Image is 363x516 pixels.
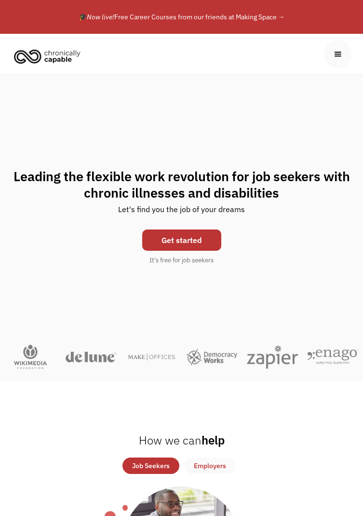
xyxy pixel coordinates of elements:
[194,460,226,472] div: Employers
[87,13,114,21] em: Now live!
[118,201,245,225] div: Let's find you the job of your dreams
[324,40,352,68] div: menu
[139,433,225,447] h2: help
[30,11,334,23] div: 🎓 Free Career Courses from our friends at Making Space →
[139,432,202,448] span: How we can
[10,168,353,201] h1: Leading the flexible work revolution for job seekers with chronic illnesses and disabilities
[132,460,170,472] div: Job Seekers
[149,256,214,265] div: It's free for job seekers
[11,45,83,67] img: Chronically Capable logo
[142,229,221,251] a: Get started
[11,45,88,67] a: home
